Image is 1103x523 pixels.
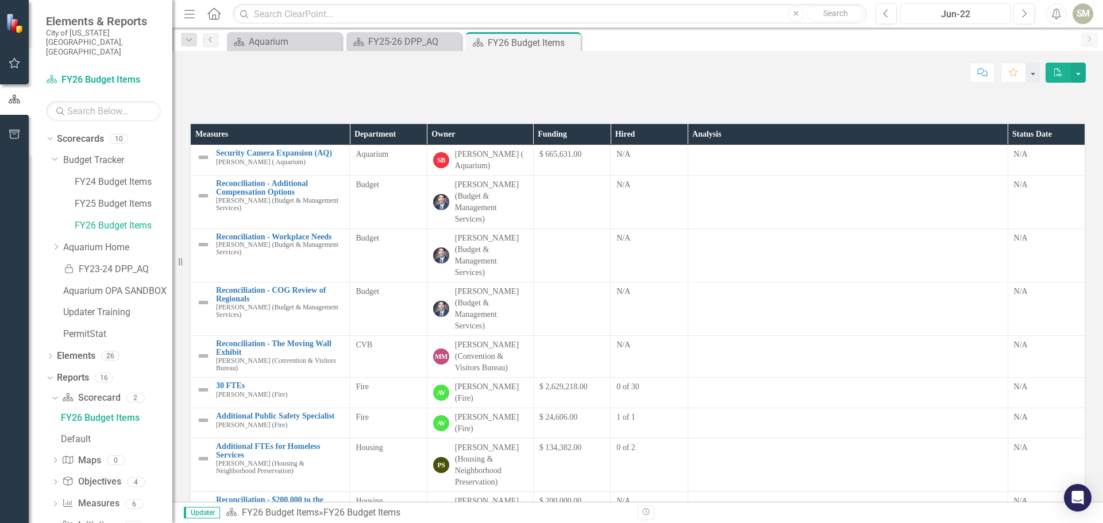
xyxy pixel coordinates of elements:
[62,392,120,405] a: Scorecard
[191,229,350,282] td: Double-Click to Edit Right Click for Context Menu
[433,385,449,401] div: AV
[216,381,344,390] a: 30 FTEs
[196,238,210,251] img: Not Defined
[356,180,379,189] span: Budget
[196,383,210,397] img: Not Defined
[539,413,578,421] span: $ 24,606.00
[1073,3,1093,24] button: SM
[616,497,630,505] span: N/A
[58,409,172,427] a: FY26 Budget Items
[455,233,527,278] div: [PERSON_NAME] (Budget & Management Services)
[126,393,145,402] div: 2
[539,150,582,158] span: $ 665,631.00
[433,301,449,317] img: Kevin Chatellier
[688,176,1008,229] td: Double-Click to Edit
[1014,149,1079,160] div: N/A
[616,150,630,158] span: N/A
[807,6,864,22] button: Search
[184,507,220,518] span: Updater
[356,382,369,391] span: Fire
[433,348,449,365] div: MM
[349,34,458,49] a: FY25-26 DPP_AQ
[216,286,344,304] a: Reconciliation - COG Review of Regionals
[46,101,161,121] input: Search Below...
[191,439,350,492] td: Double-Click to Edit Right Click for Context Menu
[539,382,588,391] span: $ 2,629,218.00
[216,304,344,319] small: [PERSON_NAME] (Budget & Management Services)
[616,180,630,189] span: N/A
[1014,412,1079,423] div: N/A
[216,158,306,166] small: [PERSON_NAME] ( Aquarium)
[539,497,582,505] span: $ 200,000.00
[356,497,383,505] span: Housing
[63,154,172,167] a: Budget Tracker
[356,340,372,349] span: CVB
[433,457,449,473] div: PS
[433,194,449,210] img: Kevin Chatellier
[455,412,527,435] div: [PERSON_NAME] (Fire)
[233,4,867,24] input: Search ClearPoint...
[216,241,344,256] small: [PERSON_NAME] (Budget & Management Services)
[688,229,1008,282] td: Double-Click to Edit
[616,413,635,421] span: 1 of 1
[57,133,104,146] a: Scorecards
[63,263,172,276] a: FY23-24 DPP_AQ
[75,197,172,211] a: FY25 Budget Items
[455,442,527,488] div: [PERSON_NAME] (Housing & Neighborhood Preservation)
[216,179,344,197] a: Reconciliation - Additional Compensation Options
[1014,495,1079,507] div: N/A
[62,497,119,510] a: Measures
[191,145,350,176] td: Double-Click to Edit Right Click for Context Menu
[1008,336,1085,378] td: Double-Click to Edit
[688,439,1008,492] td: Double-Click to Edit
[433,415,449,431] div: AV
[62,475,121,489] a: Objectives
[196,296,210,309] img: Not Defined
[616,382,639,391] span: 0 of 30
[216,442,344,460] a: Additional FTEs for Homeless Services
[196,452,210,466] img: Not Defined
[57,350,95,363] a: Elements
[688,378,1008,408] td: Double-Click to Edit
[1014,233,1079,244] div: N/A
[900,3,1011,24] button: Jun-22
[356,150,388,158] span: Aquarium
[1008,408,1085,439] td: Double-Click to Edit
[904,7,1006,21] div: Jun-22
[196,189,210,203] img: Not Defined
[46,14,161,28] span: Elements & Reports
[191,408,350,439] td: Double-Click to Edit Right Click for Context Menu
[216,233,344,241] a: Reconciliation - Workplace Needs
[46,73,161,87] a: FY26 Budget Items
[1014,381,1079,393] div: N/A
[455,286,527,332] div: [PERSON_NAME] (Budget & Management Services)
[688,282,1008,336] td: Double-Click to Edit
[455,149,527,172] div: [PERSON_NAME] ( Aquarium)
[6,13,26,33] img: ClearPoint Strategy
[57,371,89,385] a: Reports
[455,179,527,225] div: [PERSON_NAME] (Budget & Management Services)
[242,507,319,518] a: FY26 Budget Items
[1008,439,1085,492] td: Double-Click to Edit
[688,336,1008,378] td: Double-Click to Edit
[216,197,344,212] small: [PERSON_NAME] (Budget & Management Services)
[1008,378,1085,408] td: Double-Click to Edit
[488,36,578,50] div: FY26 Budget Items
[455,339,527,374] div: [PERSON_NAME] (Convention & Visitors Bureau)
[196,349,210,363] img: Not Defined
[61,434,172,444] div: Default
[127,477,145,487] div: 4
[216,412,344,420] a: Additional Public Safety Specialist
[249,34,339,49] div: Aquarium
[216,357,344,372] small: [PERSON_NAME] (Convention & Visitors Bureau)
[1014,179,1079,191] div: N/A
[191,176,350,229] td: Double-Click to Edit Right Click for Context Menu
[688,408,1008,439] td: Double-Click to Edit
[368,34,458,49] div: FY25-26 DPP_AQ
[63,285,172,298] a: Aquarium OPA SANDBOX
[101,351,119,361] div: 26
[616,443,635,452] span: 0 of 2
[230,34,339,49] a: Aquarium
[216,421,288,429] small: [PERSON_NAME] (Fire)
